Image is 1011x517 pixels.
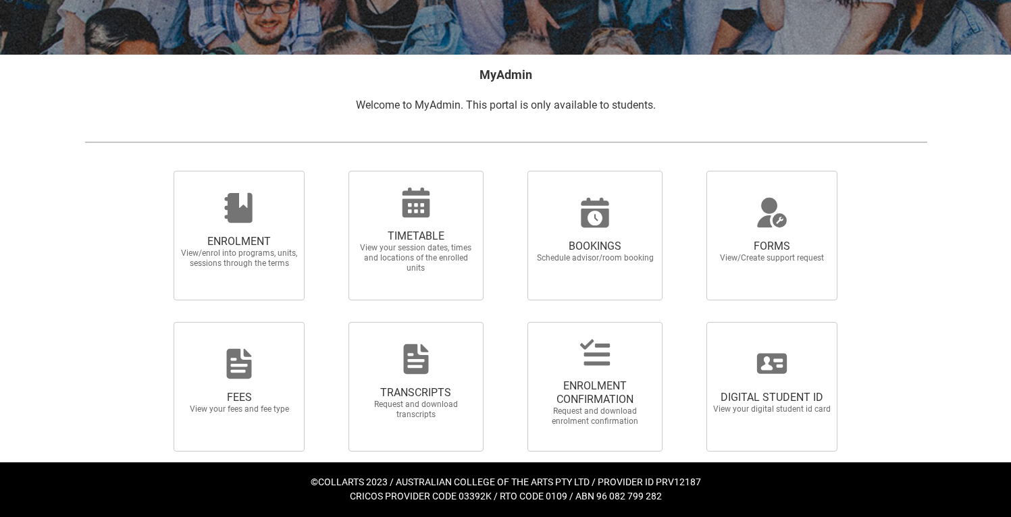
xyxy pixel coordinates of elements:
span: Request and download enrolment confirmation [536,406,654,427]
span: View/Create support request [712,253,831,263]
span: BOOKINGS [536,240,654,253]
span: ENROLMENT CONFIRMATION [536,379,654,406]
span: View your digital student id card [712,404,831,414]
span: ENROLMENT [180,235,299,248]
h2: MyAdmin [84,65,927,84]
span: Request and download transcripts [357,400,475,420]
span: DIGITAL STUDENT ID [712,391,831,404]
span: View your fees and fee type [180,404,299,414]
span: TRANSCRIPTS [357,386,475,400]
span: TIMETABLE [357,229,475,243]
span: FEES [180,391,299,404]
span: Welcome to MyAdmin. This portal is only available to students. [356,99,656,111]
span: View/enrol into programs, units, sessions through the terms [180,248,299,269]
span: FORMS [712,240,831,253]
span: View your session dates, times and locations of the enrolled units [357,243,475,273]
span: Schedule advisor/room booking [536,253,654,263]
